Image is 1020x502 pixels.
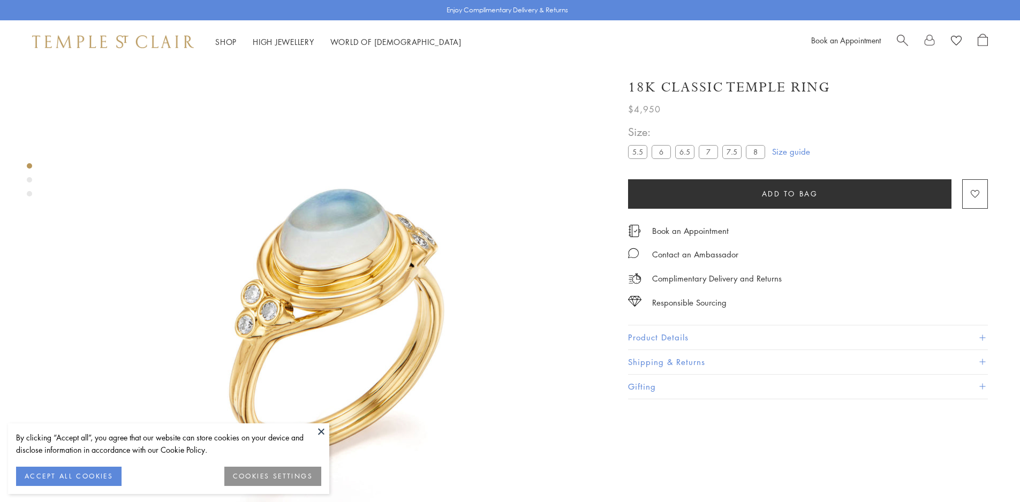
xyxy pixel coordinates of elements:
[699,145,718,158] label: 7
[675,145,694,158] label: 6.5
[628,350,988,374] button: Shipping & Returns
[628,179,951,209] button: Add to bag
[628,325,988,349] button: Product Details
[447,5,568,16] p: Enjoy Complimentary Delivery & Returns
[215,35,462,49] nav: Main navigation
[628,78,830,97] h1: 18K Classic Temple Ring
[628,296,641,307] img: icon_sourcing.svg
[215,36,237,47] a: ShopShop
[652,145,671,158] label: 6
[722,145,742,158] label: 7.5
[224,467,321,486] button: COOKIES SETTINGS
[253,36,314,47] a: High JewelleryHigh Jewellery
[652,248,738,261] div: Contact an Ambassador
[628,272,641,285] img: icon_delivery.svg
[628,225,641,237] img: icon_appointment.svg
[628,375,988,399] button: Gifting
[27,161,32,205] div: Product gallery navigation
[772,146,810,157] a: Size guide
[897,34,908,50] a: Search
[628,123,769,141] span: Size:
[330,36,462,47] a: World of [DEMOGRAPHIC_DATA]World of [DEMOGRAPHIC_DATA]
[762,188,818,200] span: Add to bag
[32,35,194,48] img: Temple St. Clair
[628,102,661,116] span: $4,950
[628,248,639,258] img: MessageIcon-01_2.svg
[16,431,321,456] div: By clicking “Accept all”, you agree that our website can store cookies on your device and disclos...
[652,225,729,237] a: Book an Appointment
[16,467,122,486] button: ACCEPT ALL COOKIES
[628,145,647,158] label: 5.5
[978,34,988,50] a: Open Shopping Bag
[951,34,962,50] a: View Wishlist
[652,296,727,309] div: Responsible Sourcing
[746,145,765,158] label: 8
[811,35,881,45] a: Book an Appointment
[652,272,782,285] p: Complimentary Delivery and Returns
